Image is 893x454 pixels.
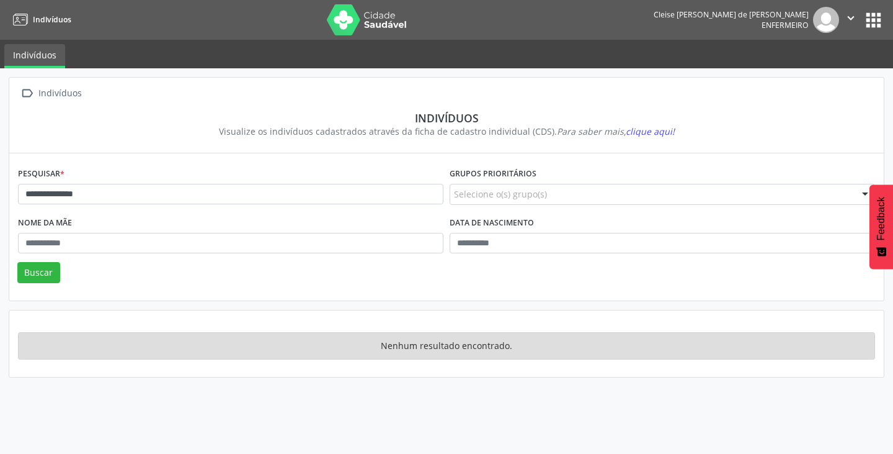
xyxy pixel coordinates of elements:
[4,44,65,68] a: Indivíduos
[844,11,858,25] i: 
[9,9,71,30] a: Indivíduos
[17,262,60,283] button: Buscar
[450,165,536,184] label: Grupos prioritários
[18,332,875,360] div: Nenhum resultado encontrado.
[839,7,863,33] button: 
[876,197,887,240] span: Feedback
[813,7,839,33] img: img
[18,214,72,233] label: Nome da mãe
[18,84,84,102] a:  Indivíduos
[863,9,884,31] button: apps
[18,165,64,184] label: Pesquisar
[654,9,809,20] div: Cleise [PERSON_NAME] de [PERSON_NAME]
[33,14,71,25] span: Indivíduos
[36,84,84,102] div: Indivíduos
[27,111,866,125] div: Indivíduos
[450,214,534,233] label: Data de nascimento
[18,84,36,102] i: 
[27,125,866,138] div: Visualize os indivíduos cadastrados através da ficha de cadastro individual (CDS).
[454,188,547,201] span: Selecione o(s) grupo(s)
[762,20,809,30] span: Enfermeiro
[557,125,675,137] i: Para saber mais,
[626,125,675,137] span: clique aqui!
[869,184,893,269] button: Feedback - Mostrar pesquisa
